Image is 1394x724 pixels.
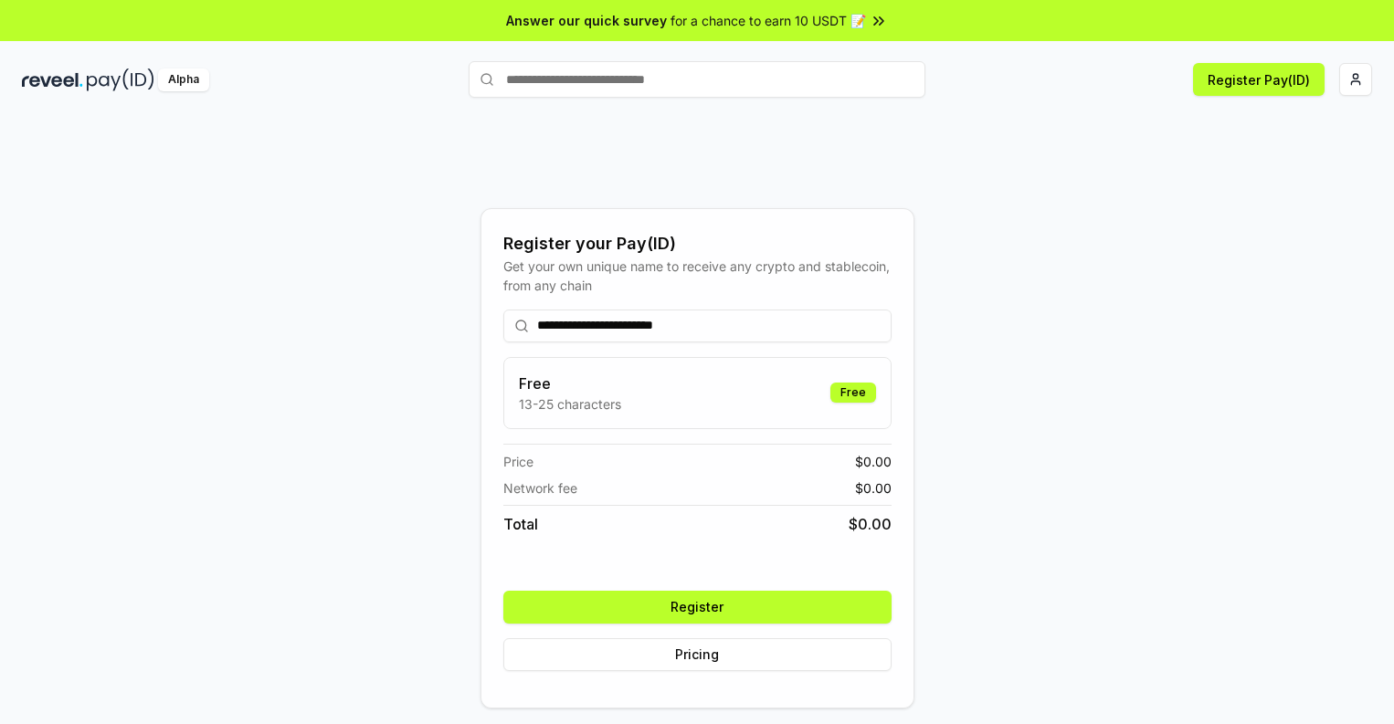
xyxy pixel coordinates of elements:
[519,372,621,394] h3: Free
[503,231,892,257] div: Register your Pay(ID)
[855,452,892,471] span: $ 0.00
[503,478,577,498] span: Network fee
[519,394,621,414] p: 13-25 characters
[87,68,154,91] img: pay_id
[671,11,866,30] span: for a chance to earn 10 USDT 📝
[503,591,892,624] button: Register
[503,638,892,671] button: Pricing
[830,383,876,403] div: Free
[855,478,892,498] span: $ 0.00
[503,257,892,295] div: Get your own unique name to receive any crypto and stablecoin, from any chain
[503,452,533,471] span: Price
[503,513,538,535] span: Total
[1193,63,1325,96] button: Register Pay(ID)
[158,68,209,91] div: Alpha
[506,11,667,30] span: Answer our quick survey
[849,513,892,535] span: $ 0.00
[22,68,83,91] img: reveel_dark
